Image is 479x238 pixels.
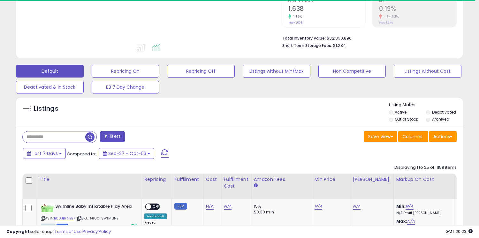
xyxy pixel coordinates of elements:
span: | SKU: 14100-SWIMLINE [76,216,119,221]
p: N/A Profit [PERSON_NAME] [396,211,449,215]
a: N/A [353,203,361,210]
a: Privacy Policy [83,228,111,234]
div: seller snap | | [6,229,111,235]
label: Out of Stock [395,116,418,122]
small: -84.68% [382,14,399,19]
div: Fulfillment Cost [224,176,248,190]
div: [PERSON_NAME] [353,176,391,183]
button: Last 7 Days [23,148,66,159]
label: Deactivated [432,109,456,115]
button: Non Competitive [318,65,386,78]
button: Filters [100,131,125,142]
small: 1.87% [291,14,302,19]
span: $1,234 [333,42,346,48]
button: Default [16,65,84,78]
li: $32,350,890 [282,34,452,41]
small: Prev: 1.24% [379,21,393,25]
div: Cost [206,176,218,183]
a: N/A [206,203,214,210]
button: Deactivated & In Stock [16,81,84,93]
label: Active [395,109,407,115]
label: Archived [432,116,449,122]
span: Sep-27 - Oct-03 [108,150,146,157]
b: Total Inventory Value: [282,35,326,41]
button: Listings without Min/Max [243,65,310,78]
b: Min: [396,203,406,209]
h5: Listings [34,104,58,113]
button: BB 7 Day Change [92,81,159,93]
div: ASIN: [41,204,137,228]
small: FBM [174,203,187,210]
p: Listing States: [389,102,463,108]
b: Max: [396,218,407,224]
small: Prev: 1,608 [288,21,302,25]
span: Columns [402,133,422,140]
small: Amazon Fees. [254,183,258,189]
div: $0.30 min [254,209,307,215]
span: Last 7 Days [33,150,58,157]
a: Terms of Use [55,228,82,234]
a: N/A [224,203,232,210]
h2: 1,638 [288,5,366,14]
div: Displaying 1 to 25 of 11158 items [394,165,457,171]
b: Short Term Storage Fees: [282,43,332,48]
h2: 0.19% [379,5,456,14]
a: N/A [315,203,322,210]
button: Listings without Cost [394,65,461,78]
img: 41RosEjW8hL._SL40_.jpg [41,204,54,212]
div: 15% [254,204,307,209]
div: Amazon Fees [254,176,309,183]
span: Compared to: [67,151,96,157]
a: B00JBFNBBK [54,216,75,221]
button: Actions [429,131,457,142]
div: Amazon AI [144,213,167,219]
span: OFF [151,204,161,210]
button: Sep-27 - Oct-03 [99,148,154,159]
div: Title [39,176,139,183]
button: Columns [398,131,428,142]
span: 2025-10-11 20:23 GMT [445,228,473,234]
th: The percentage added to the cost of goods (COGS) that forms the calculator for Min & Max prices. [393,174,454,199]
button: Repricing Off [167,65,235,78]
button: Save View [364,131,397,142]
a: N/A [407,218,415,225]
b: Swimline Baby Inflatable Play Area [55,204,133,211]
button: Repricing On [92,65,159,78]
div: Markup on Cost [396,176,452,183]
div: Min Price [315,176,347,183]
div: Repricing [144,176,169,183]
strong: Copyright [6,228,30,234]
a: N/A [406,203,413,210]
div: Fulfillment [174,176,200,183]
